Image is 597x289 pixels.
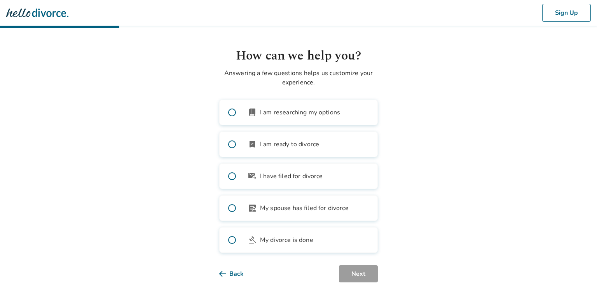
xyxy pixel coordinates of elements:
span: My spouse has filed for divorce [260,203,349,213]
span: My divorce is done [260,235,313,245]
span: I am ready to divorce [260,140,319,149]
span: bookmark_check [248,140,257,149]
p: Answering a few questions helps us customize your experience. [219,68,378,87]
span: I have filed for divorce [260,172,323,181]
span: gavel [248,235,257,245]
button: Sign Up [542,4,591,22]
button: Next [339,265,378,282]
span: outgoing_mail [248,172,257,181]
button: Back [219,265,256,282]
h1: How can we help you? [219,47,378,65]
span: book_2 [248,108,257,117]
span: article_person [248,203,257,213]
img: Hello Divorce Logo [6,5,68,21]
span: I am researching my options [260,108,340,117]
iframe: Chat Widget [558,252,597,289]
